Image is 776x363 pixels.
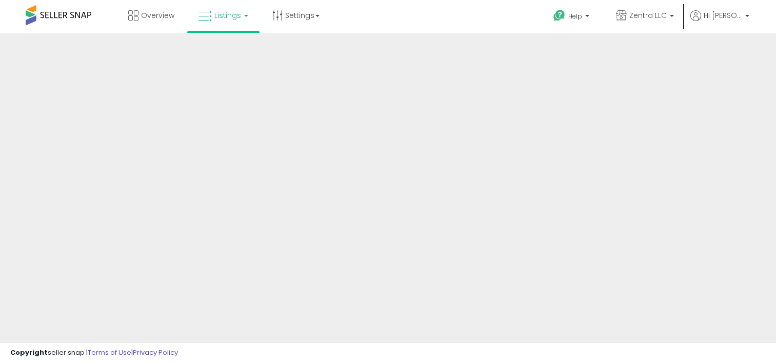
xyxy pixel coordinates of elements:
span: Listings [214,10,241,21]
span: Zentra LLC [629,10,667,21]
div: seller snap | | [10,348,178,358]
a: Help [545,2,600,33]
strong: Copyright [10,348,48,357]
span: Hi [PERSON_NAME] [704,10,742,21]
span: Help [568,12,582,21]
a: Hi [PERSON_NAME] [690,10,749,33]
i: Get Help [553,9,566,22]
span: Overview [141,10,174,21]
a: Privacy Policy [133,348,178,357]
a: Terms of Use [88,348,131,357]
